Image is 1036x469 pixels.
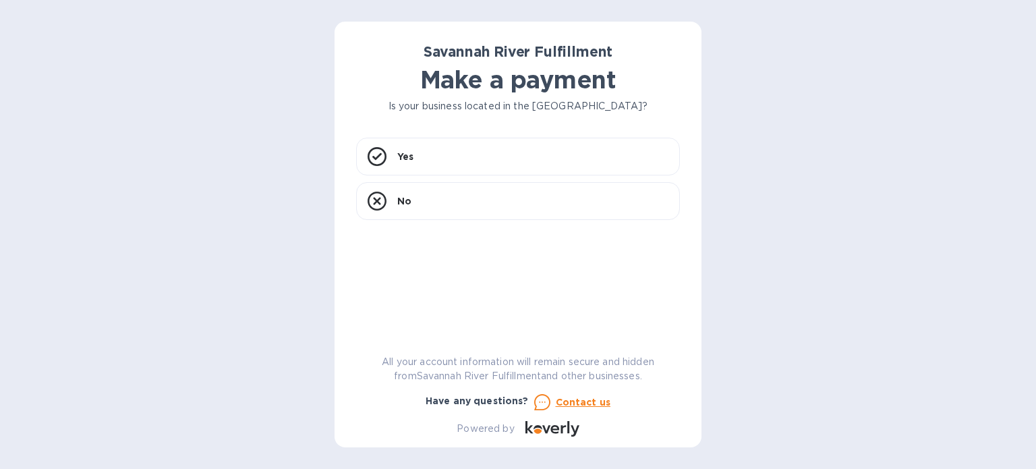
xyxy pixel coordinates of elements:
[397,150,413,163] p: Yes
[457,422,514,436] p: Powered by
[397,194,411,208] p: No
[556,397,611,408] u: Contact us
[356,355,680,383] p: All your account information will remain secure and hidden from Savannah River Fulfillment and ot...
[424,43,612,60] b: Savannah River Fulfillment
[356,99,680,113] p: Is your business located in the [GEOGRAPHIC_DATA]?
[356,65,680,94] h1: Make a payment
[426,395,529,406] b: Have any questions?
